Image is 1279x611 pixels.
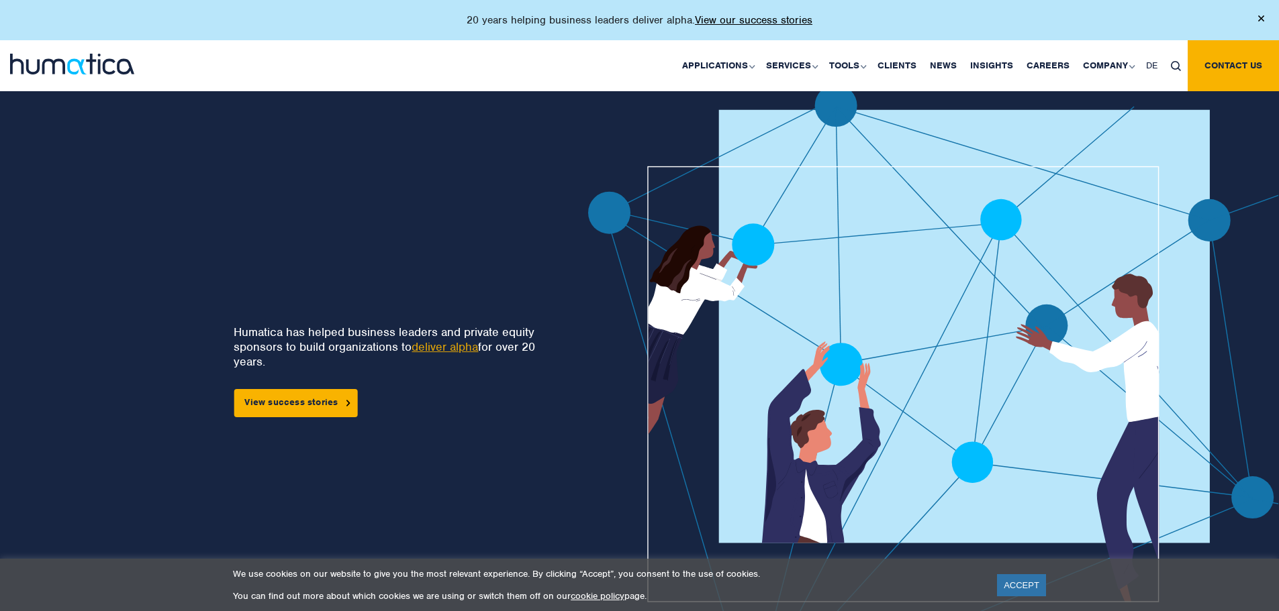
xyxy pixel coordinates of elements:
a: Company [1076,40,1139,91]
a: DE [1139,40,1164,91]
a: Applications [675,40,759,91]
a: Contact us [1188,40,1279,91]
a: News [923,40,963,91]
a: Tools [822,40,871,91]
a: cookie policy [571,590,624,602]
a: Careers [1020,40,1076,91]
p: We use cookies on our website to give you the most relevant experience. By clicking “Accept”, you... [233,568,980,579]
p: Humatica has helped business leaders and private equity sponsors to build organizations to for ov... [234,325,544,369]
img: logo [10,54,134,74]
p: 20 years helping business leaders deliver alpha. [467,13,812,27]
a: Services [759,40,822,91]
a: View success stories [234,389,357,417]
a: View our success stories [695,13,812,27]
img: arrowicon [346,400,350,406]
a: ACCEPT [997,574,1046,596]
a: Clients [871,40,923,91]
span: DE [1146,60,1157,71]
a: Insights [963,40,1020,91]
a: deliver alpha [412,339,478,354]
p: You can find out more about which cookies we are using or switch them off on our page. [233,590,980,602]
img: search_icon [1171,61,1181,71]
